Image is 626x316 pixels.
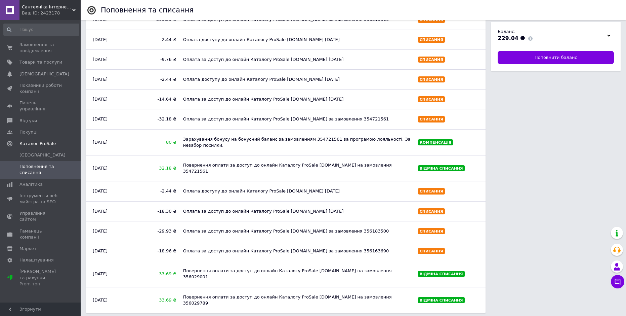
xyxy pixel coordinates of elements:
div: Оплата доступу до онлайн Каталогу ProSale [DOMAIN_NAME] [DATE] [180,33,415,46]
span: Сантехніка інтернет-магазин/склад [22,4,72,10]
time: [DATE] [93,209,108,214]
span: 229.04 ₴ [498,35,525,41]
span: Замовлення та повідомлення [19,42,62,54]
time: [DATE] [93,166,108,171]
time: [DATE] [93,57,108,62]
div: Prom топ [19,281,62,287]
div: Зарахування бонусу на бонусний баланс за замовленням 354721561 за програмою лояльності. За незабо... [180,133,415,152]
time: [DATE] [93,116,108,121]
div: Оплата за доступ до онлайн Каталогу ProSale [DOMAIN_NAME] за замовлення 354721561 [180,113,415,126]
span: Показники роботи компанії [19,82,62,95]
time: [DATE] [93,97,108,102]
span: Списання [420,189,443,194]
span: -29,93 ₴ [138,228,176,234]
span: Маркет [19,246,37,252]
div: Оплата за доступ до онлайн Каталогу ProSale [DOMAIN_NAME] [DATE] [180,53,415,66]
span: Списання [420,209,443,214]
span: -9,76 ₴ [138,57,176,63]
div: Оплата за доступ до онлайн Каталогу ProSale [DOMAIN_NAME] [DATE] [180,93,415,106]
span: 80 ₴ [138,139,176,145]
time: [DATE] [93,271,108,276]
div: Повернення оплати за доступ до онлайн Каталогу ProSale [DOMAIN_NAME] на замовлення 354721561 [180,159,415,178]
span: Поповнити баланс [535,55,577,61]
span: 32,18 ₴ [138,165,176,171]
div: Оплата за доступ до онлайн Каталогу ProSale [DOMAIN_NAME] за замовлення 356163690 [180,245,415,257]
div: Оплата за доступ до онлайн Каталогу ProSale [DOMAIN_NAME] за замовлення 356183500 [180,225,415,238]
span: -14,64 ₴ [138,96,176,102]
span: [GEOGRAPHIC_DATA] [19,152,66,158]
div: Поповнення та списання [101,7,194,14]
span: Компенсація [420,140,452,145]
span: Товари та послуги [19,59,62,65]
span: -2,44 ₴ [138,76,176,82]
span: Списання [420,77,443,82]
div: Оплата доступу до онлайн Каталогу ProSale [DOMAIN_NAME] [DATE] [180,185,415,198]
span: Відміна списання [420,166,463,171]
span: Баланс: [498,29,515,34]
span: Відміна списання [420,298,463,303]
span: -2,44 ₴ [138,37,176,43]
span: Управління сайтом [19,210,62,222]
time: [DATE] [93,248,108,253]
span: Відгуки [19,118,37,124]
span: [DEMOGRAPHIC_DATA] [19,71,69,77]
div: Оплата за доступ до онлайн Каталогу ProSale [DOMAIN_NAME] [DATE] [180,205,415,218]
input: Пошук [3,24,79,36]
span: -18,30 ₴ [138,208,176,214]
time: [DATE] [93,297,108,303]
div: Повернення оплати за доступ до онлайн Каталогу ProSale [DOMAIN_NAME] на замовлення 356029789 [180,291,415,310]
time: [DATE] [93,37,108,42]
span: Поповнення та списання [19,164,62,176]
a: Поповнити баланс [498,51,614,64]
span: Аналітика [19,181,43,187]
div: Повернення оплати за доступ до онлайн Каталогу ProSale [DOMAIN_NAME] на замовлення 356029001 [180,265,415,283]
span: -2,44 ₴ [138,188,176,194]
span: -18,96 ₴ [138,248,176,254]
span: Списання [420,249,443,253]
div: Оплата доступу до онлайн Каталогу ProSale [DOMAIN_NAME] [DATE] [180,73,415,86]
div: Ваш ID: 2423178 [22,10,81,16]
time: [DATE] [93,140,108,145]
span: Списання [420,97,443,102]
time: [DATE] [93,229,108,234]
span: Покупці [19,129,38,135]
time: [DATE] [93,188,108,194]
span: Списання [420,117,443,121]
span: Налаштування [19,257,54,263]
span: Списання [420,58,443,62]
span: Панель управління [19,100,62,112]
span: 33,69 ₴ [138,297,176,303]
span: Відміна списання [420,272,463,276]
span: 33,69 ₴ [138,271,176,277]
time: [DATE] [93,77,108,82]
span: Каталог ProSale [19,141,56,147]
span: Списання [420,229,443,234]
button: Чат з покупцем [611,275,624,288]
span: [PERSON_NAME] та рахунки [19,269,62,287]
span: Списання [420,38,443,42]
span: -32,18 ₴ [138,116,176,122]
span: Гаманець компанії [19,228,62,240]
span: Інструменти веб-майстра та SEO [19,193,62,205]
